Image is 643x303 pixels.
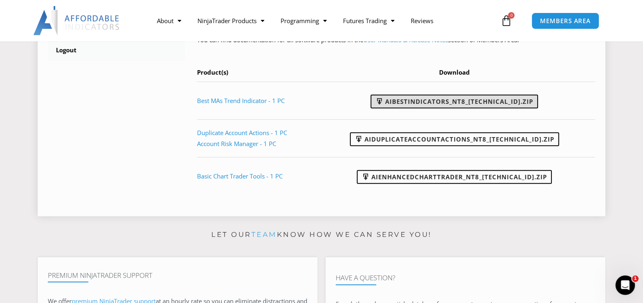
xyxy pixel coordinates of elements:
img: LogoAI | Affordable Indicators – NinjaTrader [33,6,120,35]
h4: Have A Question? [336,274,595,282]
a: Reviews [403,11,442,30]
a: AIBestIndicators_NT8_[TECHNICAL_ID].zip [371,95,538,108]
a: NinjaTrader Products [189,11,272,30]
a: User Manuals & Release Notes [363,36,448,44]
span: 0 [508,12,514,19]
a: Basic Chart Trader Tools - 1 PC [197,172,283,180]
a: AIEnhancedChartTrader_NT8_[TECHNICAL_ID].zip [357,170,552,184]
iframe: Intercom live chat [615,275,635,295]
a: AIDuplicateAccountActions_NT8_[TECHNICAL_ID].zip [350,132,559,146]
a: Logout [48,40,185,61]
a: Futures Trading [335,11,403,30]
p: Let our know how we can serve you! [38,228,605,241]
span: Download [439,68,470,76]
a: team [251,230,277,239]
nav: Menu [149,11,499,30]
a: MEMBERS AREA [532,13,599,29]
a: Programming [272,11,335,30]
a: Duplicate Account Actions - 1 PC [197,129,287,137]
h4: Premium NinjaTrader Support [48,271,307,279]
a: 0 [488,9,524,32]
a: Account Risk Manager - 1 PC [197,140,276,148]
span: Product(s) [197,68,228,76]
span: MEMBERS AREA [540,18,591,24]
span: 1 [632,275,639,282]
a: Best MAs Trend Indicator - 1 PC [197,97,285,105]
a: About [149,11,189,30]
